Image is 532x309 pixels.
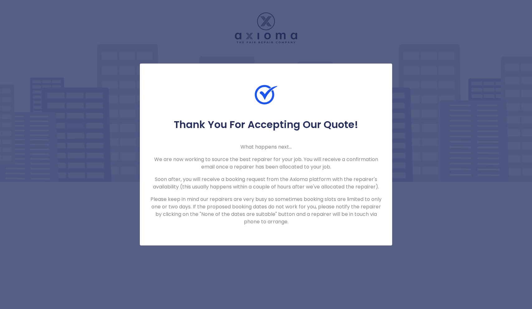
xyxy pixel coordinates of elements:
h5: Thank You For Accepting Our Quote! [150,118,382,131]
p: What happens next... [150,143,382,151]
p: Please keep in mind our repairers are very busy so sometimes booking slots are limited to only on... [150,196,382,226]
p: We are now working to source the best repairer for your job. You will receive a confirmation emai... [150,156,382,171]
p: Soon after, you will receive a booking request from the Axioma platform with the repairer's avail... [150,176,382,191]
img: Check [255,83,277,106]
